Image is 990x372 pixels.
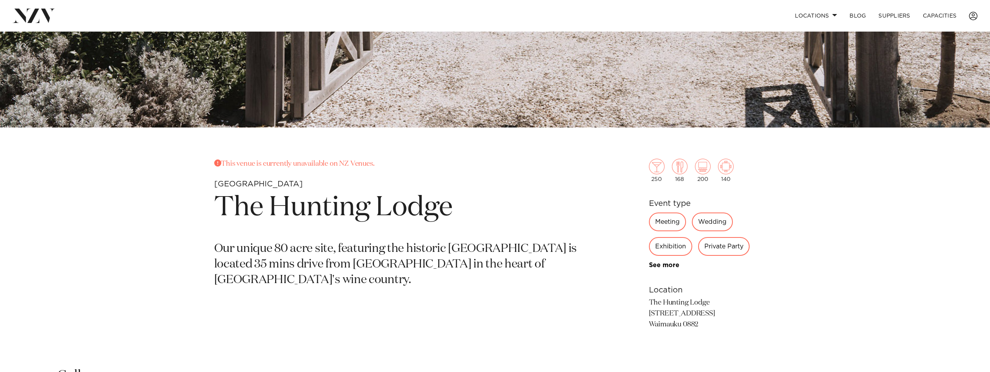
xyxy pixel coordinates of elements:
[649,159,665,174] img: cocktail.png
[649,213,686,231] div: Meeting
[672,159,688,182] div: 168
[789,7,843,24] a: Locations
[872,7,916,24] a: SUPPLIERS
[695,159,711,174] img: theatre.png
[649,237,692,256] div: Exhibition
[692,213,733,231] div: Wedding
[917,7,963,24] a: Capacities
[214,180,303,188] small: [GEOGRAPHIC_DATA]
[12,9,55,23] img: nzv-logo.png
[649,198,776,209] h6: Event type
[214,241,594,288] p: Our unique 80 acre site, featuring the historic [GEOGRAPHIC_DATA] is located 35 mins drive from [...
[649,159,665,182] div: 250
[695,159,711,182] div: 200
[672,159,688,174] img: dining.png
[214,190,594,226] h1: The Hunting Lodge
[843,7,872,24] a: BLOG
[718,159,734,174] img: meeting.png
[214,159,594,170] p: This venue is currently unavailable on NZ Venues.
[649,298,776,330] p: The Hunting Lodge [STREET_ADDRESS] Waimauku 0882
[718,159,734,182] div: 140
[698,237,750,256] div: Private Party
[649,284,776,296] h6: Location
